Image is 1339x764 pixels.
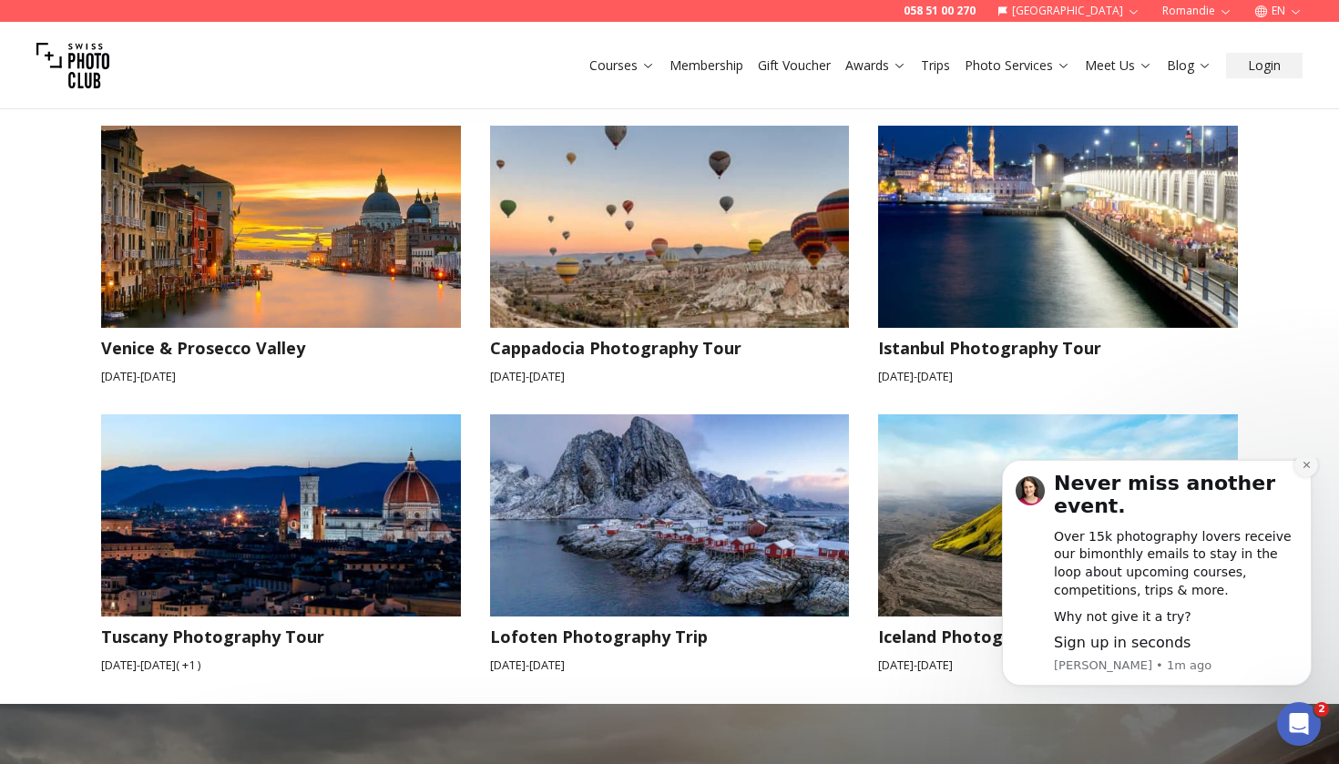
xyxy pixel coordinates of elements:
iframe: Intercom notifications message [975,458,1339,715]
button: Awards [838,53,914,78]
a: Lofoten Photography TripLofoten Photography Trip[DATE]-[DATE] [490,414,850,674]
a: 058 51 00 270 [904,4,976,18]
small: [DATE] - [DATE] [490,657,850,674]
button: Courses [582,53,662,78]
a: Blog [1167,56,1211,75]
a: Membership [669,56,743,75]
h3: Cappadocia Photography Tour [490,335,850,361]
a: Tuscany Photography TourTuscany Photography Tour[DATE]-[DATE]( +1 ) [101,414,461,674]
small: [DATE] - [DATE] [490,368,850,385]
img: Venice & Prosecco Valley [83,116,478,338]
a: Venice & Prosecco ValleyVenice & Prosecco Valley[DATE]-[DATE] [101,126,461,385]
h3: Iceland Photography Tour [878,624,1238,649]
img: Istanbul Photography Tour [861,116,1256,338]
button: Trips [914,53,957,78]
a: Trips [921,56,950,75]
img: Lofoten Photography Trip [472,404,867,626]
button: Blog [1160,53,1219,78]
button: Membership [662,53,751,78]
a: Gift Voucher [758,56,831,75]
h3: Venice & Prosecco Valley [101,335,461,361]
small: [DATE] - [DATE] [878,657,1238,674]
a: Awards [845,56,906,75]
img: Tuscany Photography Tour [83,404,478,626]
h3: Lofoten Photography Trip [490,624,850,649]
button: Meet Us [1078,53,1160,78]
small: [DATE] - [DATE] [878,368,1238,385]
a: Istanbul Photography TourIstanbul Photography Tour[DATE]-[DATE] [878,126,1238,385]
iframe: Intercom live chat [1277,702,1321,746]
a: Courses [589,56,655,75]
button: Login [1226,53,1303,78]
small: [DATE] - [DATE] ( + 1 ) [101,657,461,674]
button: Photo Services [957,53,1078,78]
img: Cappadocia Photography Tour [472,116,867,338]
small: [DATE] - [DATE] [101,368,461,385]
h3: Istanbul Photography Tour [878,335,1238,361]
a: Photo Services [965,56,1070,75]
a: Cappadocia Photography TourCappadocia Photography Tour[DATE]-[DATE] [490,126,850,385]
span: 2 [1314,702,1329,717]
a: Meet Us [1085,56,1152,75]
h3: Tuscany Photography Tour [101,624,461,649]
button: Gift Voucher [751,53,838,78]
img: Swiss photo club [36,29,109,102]
a: Iceland Photography TourIceland Photography Tour[DATE]-[DATE] [878,414,1238,674]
